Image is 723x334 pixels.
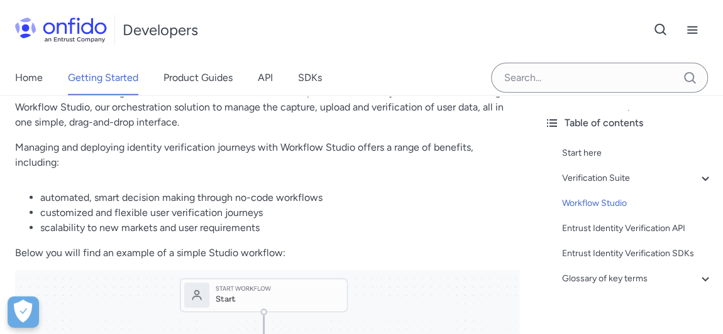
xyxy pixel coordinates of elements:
svg: Open navigation menu button [685,23,700,38]
p: All of the verification signals described above can be built into sophisticated identity verifica... [15,85,519,130]
button: Open search button [645,14,676,46]
li: customized and flexible user verification journeys [40,205,519,220]
h1: Developers [123,20,198,40]
a: API [258,60,273,95]
svg: Open search button [653,23,668,38]
li: automated, smart decision making through no-code workflows [40,190,519,205]
div: Cookie Preferences [8,296,39,328]
a: Verification Suite [562,171,713,186]
a: Home [15,60,43,95]
input: Onfido search input field [491,63,708,93]
a: Getting Started [68,60,138,95]
p: Managing and deploying identity verification journeys with Workflow Studio offers a range of bene... [15,140,519,170]
a: SDKs [298,60,322,95]
p: Below you will find an example of a simple Studio workflow: [15,245,519,261]
div: Table of contents [544,116,713,131]
a: Entrust Identity Verification SDKs [562,246,713,261]
li: scalability to new markets and user requirements [40,220,519,235]
a: Start here [562,146,713,161]
a: Workflow Studio [562,196,713,211]
button: Open Preferences [8,296,39,328]
a: Entrust Identity Verification API [562,221,713,236]
a: Glossary of key terms [562,271,713,286]
button: Open navigation menu button [676,14,708,46]
img: Onfido Logo [15,18,107,43]
a: Product Guides [163,60,233,95]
